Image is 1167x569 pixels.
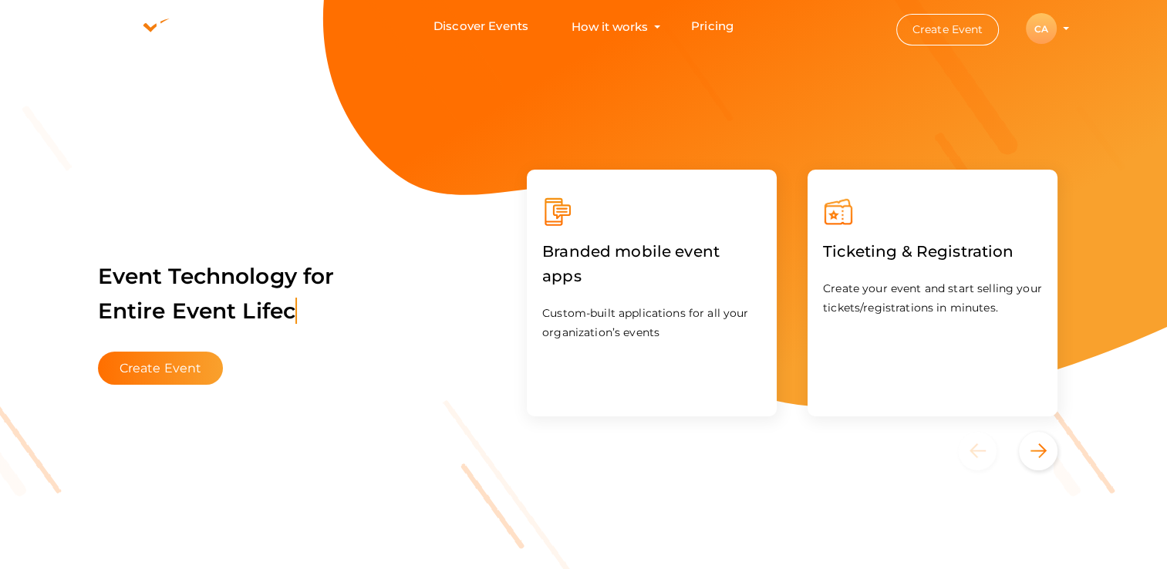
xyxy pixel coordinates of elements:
a: Pricing [691,12,734,41]
button: Create Event [98,352,224,385]
a: Ticketing & Registration [823,245,1014,260]
p: Create your event and start selling your tickets/registrations in minutes. [823,279,1042,318]
button: Previous [958,432,1016,470]
button: CA [1021,12,1061,45]
p: Custom-built applications for all your organization’s events [542,304,761,342]
label: Ticketing & Registration [823,227,1014,275]
label: Branded mobile event apps [542,227,761,300]
a: Discover Events [433,12,528,41]
a: Branded mobile event apps [542,270,761,284]
div: CA [1026,13,1057,44]
profile-pic: CA [1026,23,1057,35]
button: How it works [567,12,653,41]
button: Next [1019,432,1057,470]
label: Event Technology for [98,240,335,348]
span: Entire Event Lifec [98,298,298,324]
button: Create Event [896,14,1000,45]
